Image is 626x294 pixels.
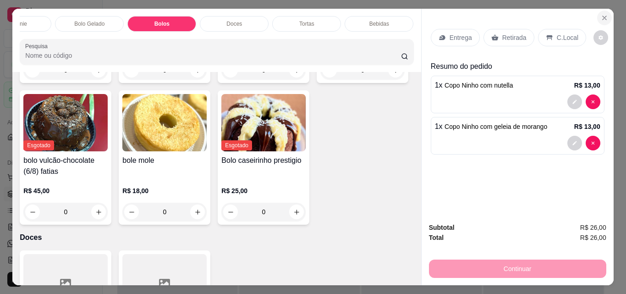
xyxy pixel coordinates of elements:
p: Resumo do pedido [431,61,604,72]
p: Doces [20,232,413,243]
button: decrease-product-quantity [223,205,238,219]
input: Pesquisa [25,51,401,60]
span: R$ 26,00 [580,222,606,233]
button: decrease-product-quantity [567,136,582,150]
p: Doces [226,20,242,28]
label: Pesquisa [25,42,51,50]
h4: Bolo caseirinho prestigio [221,155,306,166]
p: R$ 13,00 [574,122,600,131]
button: Close [597,11,612,25]
img: product-image [122,94,207,151]
button: decrease-product-quantity [567,94,582,109]
button: increase-product-quantity [91,205,106,219]
span: Esgotado [23,140,54,150]
span: Esgotado [221,140,252,150]
p: Entrega [450,33,472,42]
p: C.Local [557,33,578,42]
button: decrease-product-quantity [586,136,600,150]
button: decrease-product-quantity [593,30,608,45]
p: Retirada [502,33,527,42]
button: decrease-product-quantity [25,205,40,219]
span: Copo Ninho com geleia de morango [445,123,547,130]
h4: bolo vulcão-chocolate (6/8) fatias [23,155,108,177]
p: R$ 45,00 [23,186,108,195]
p: Bolos [154,20,170,28]
p: 1 x [435,121,548,132]
p: Bebidas [369,20,389,28]
strong: Total [429,234,444,241]
button: decrease-product-quantity [586,94,600,109]
p: Bolo Gelado [74,20,104,28]
img: product-image [23,94,108,151]
img: product-image [221,94,306,151]
button: increase-product-quantity [190,205,205,219]
h4: bole mole [122,155,207,166]
p: R$ 13,00 [574,81,600,90]
p: 1 x [435,80,513,91]
span: Copo Ninho com nutella [445,82,513,89]
button: increase-product-quantity [289,205,304,219]
p: R$ 18,00 [122,186,207,195]
strong: Subtotal [429,224,455,231]
p: R$ 25,00 [221,186,306,195]
button: decrease-product-quantity [124,205,139,219]
span: R$ 26,00 [580,233,606,243]
p: Tortas [299,20,314,28]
